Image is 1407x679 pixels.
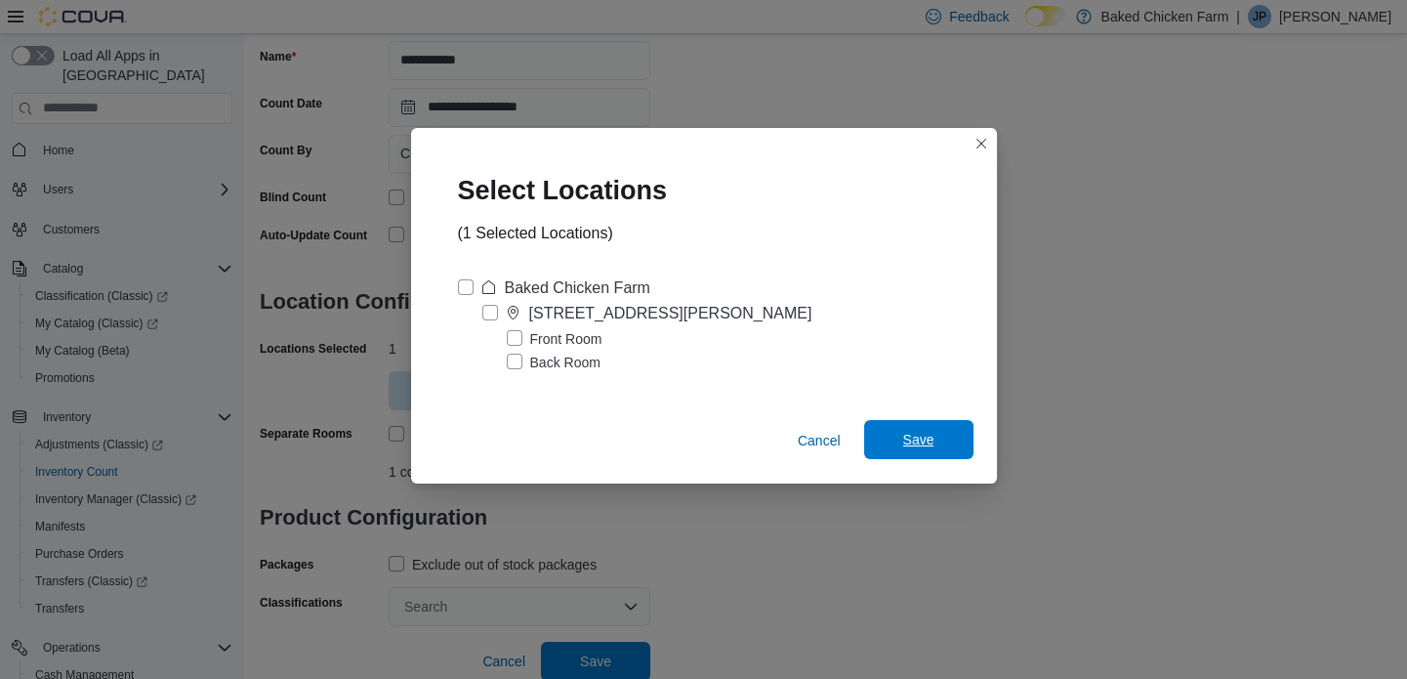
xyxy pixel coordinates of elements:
[864,420,973,459] button: Save
[507,351,600,374] label: Back Room
[798,431,841,450] span: Cancel
[435,151,707,222] div: Select Locations
[970,132,993,155] button: Closes this modal window
[458,222,613,245] div: (1 Selected Locations)
[790,421,848,460] button: Cancel
[505,276,650,300] div: Baked Chicken Farm
[903,430,934,449] span: Save
[507,327,602,351] label: Front Room
[529,302,812,325] div: [STREET_ADDRESS][PERSON_NAME]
